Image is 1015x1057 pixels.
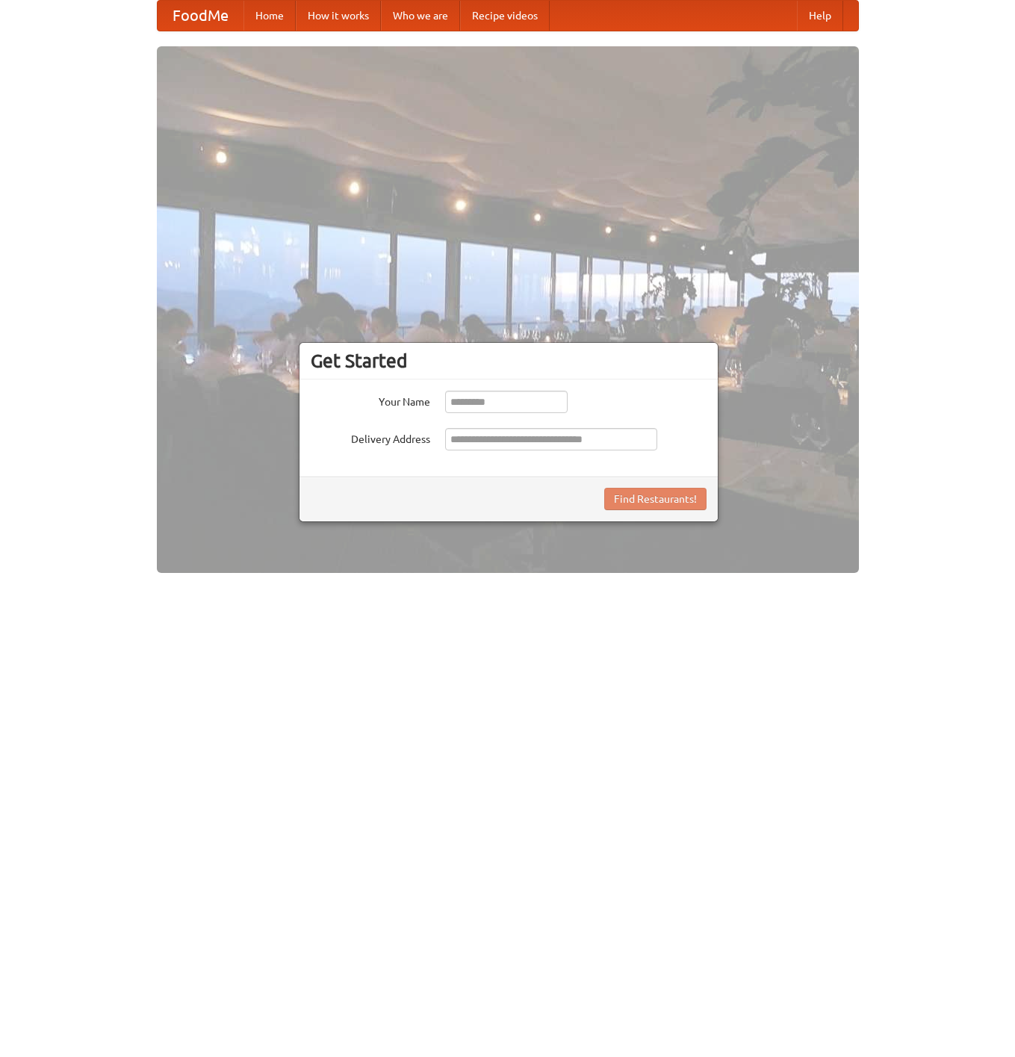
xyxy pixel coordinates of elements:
[311,350,707,372] h3: Get Started
[311,428,430,447] label: Delivery Address
[243,1,296,31] a: Home
[296,1,381,31] a: How it works
[311,391,430,409] label: Your Name
[797,1,843,31] a: Help
[460,1,550,31] a: Recipe videos
[381,1,460,31] a: Who we are
[604,488,707,510] button: Find Restaurants!
[158,1,243,31] a: FoodMe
